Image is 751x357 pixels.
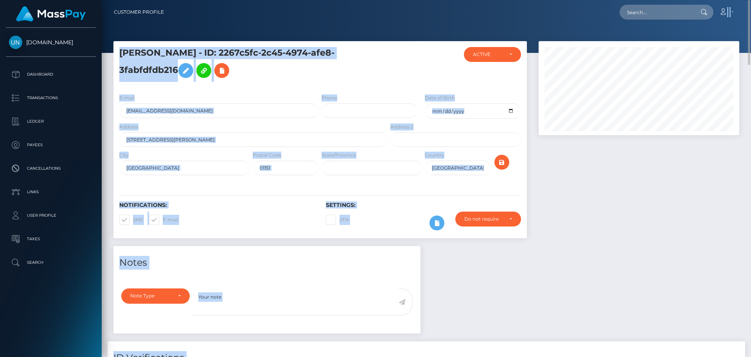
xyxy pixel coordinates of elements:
a: User Profile [6,206,96,225]
a: Payees [6,135,96,155]
label: Address 2 [390,123,413,130]
label: Phone [322,94,337,101]
a: Ledger [6,112,96,131]
label: Country [425,152,444,159]
p: User Profile [9,210,93,221]
img: Unlockt.me [9,36,22,49]
h6: Notifications: [119,202,314,208]
div: Do not require [464,216,503,222]
label: Address [119,123,138,130]
label: 2FA [326,215,349,225]
div: ACTIVE [473,51,503,58]
h5: [PERSON_NAME] - ID: 2267c5fc-2c45-4974-afe8-3fabfdfdb216 [119,47,383,82]
label: E-mail [149,215,178,225]
button: Note Type [121,288,190,303]
label: City [119,152,129,159]
a: Search [6,253,96,272]
a: Transactions [6,88,96,108]
label: SMS [119,215,143,225]
label: Date of Birth [425,94,455,101]
p: Dashboard [9,69,93,80]
p: Payees [9,139,93,151]
a: Taxes [6,229,96,249]
button: Do not require [455,212,521,227]
p: Links [9,186,93,198]
h4: Notes [119,256,415,270]
a: Links [6,182,96,202]
label: Postal Code [253,152,281,159]
p: Search [9,257,93,268]
a: Cancellations [6,159,96,178]
img: MassPay Logo [16,6,86,22]
p: Cancellations [9,163,93,174]
p: Ledger [9,116,93,127]
input: Search... [620,5,693,20]
a: Dashboard [6,65,96,84]
div: Note Type [130,293,172,299]
label: E-mail [119,94,135,101]
a: Customer Profile [114,4,164,20]
label: State/Province [322,152,356,159]
p: Transactions [9,92,93,104]
span: [DOMAIN_NAME] [6,39,96,46]
p: Taxes [9,233,93,245]
button: ACTIVE [464,47,521,62]
h6: Settings: [326,202,521,208]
